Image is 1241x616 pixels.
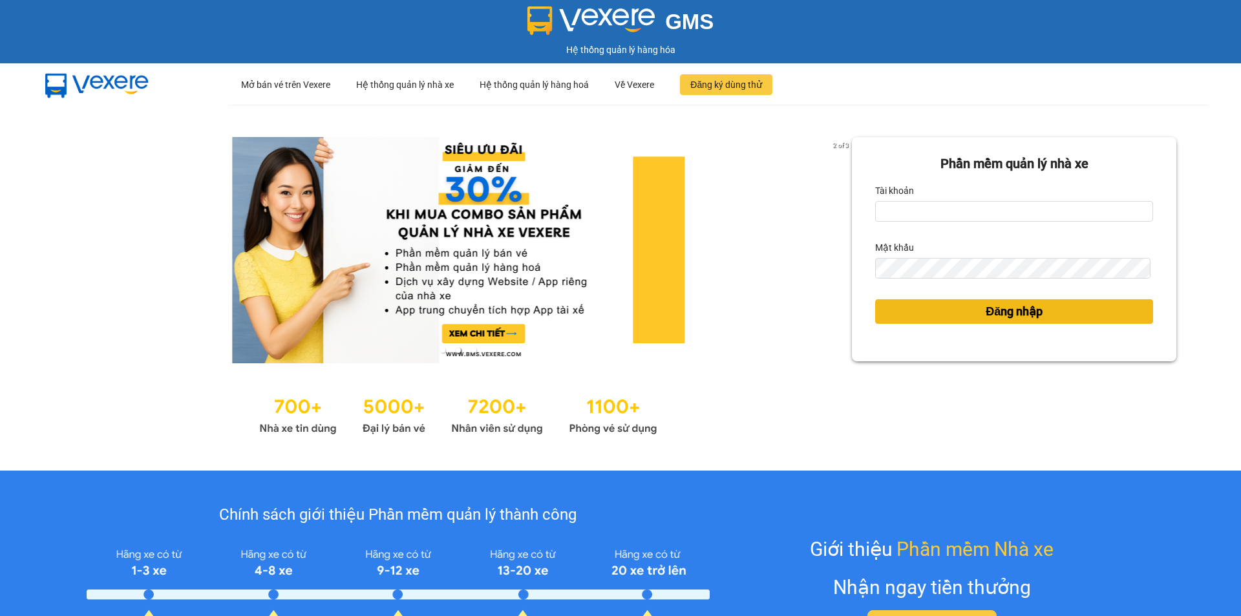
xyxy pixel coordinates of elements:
[810,534,1054,564] div: Giới thiệu
[259,389,657,438] img: Statistics.png
[32,63,162,106] img: mbUUG5Q.png
[3,43,1238,57] div: Hệ thống quản lý hàng hóa
[65,137,83,363] button: previous slide / item
[615,64,654,105] div: Về Vexere
[471,348,476,353] li: slide item 3
[527,6,655,35] img: logo 2
[665,10,714,34] span: GMS
[833,572,1031,602] div: Nhận ngay tiền thưởng
[440,348,445,353] li: slide item 1
[241,64,330,105] div: Mở bán vé trên Vexere
[875,154,1153,174] div: Phần mềm quản lý nhà xe
[456,348,461,353] li: slide item 2
[875,201,1153,222] input: Tài khoản
[986,303,1043,321] span: Đăng nhập
[680,74,772,95] button: Đăng ký dùng thử
[875,299,1153,324] button: Đăng nhập
[875,180,914,201] label: Tài khoản
[896,534,1054,564] span: Phần mềm Nhà xe
[829,137,852,154] p: 2 of 3
[875,237,914,258] label: Mật khẩu
[356,64,454,105] div: Hệ thống quản lý nhà xe
[690,78,762,92] span: Đăng ký dùng thử
[87,503,709,527] div: Chính sách giới thiệu Phần mềm quản lý thành công
[480,64,589,105] div: Hệ thống quản lý hàng hoá
[875,258,1150,279] input: Mật khẩu
[527,19,714,30] a: GMS
[834,137,852,363] button: next slide / item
